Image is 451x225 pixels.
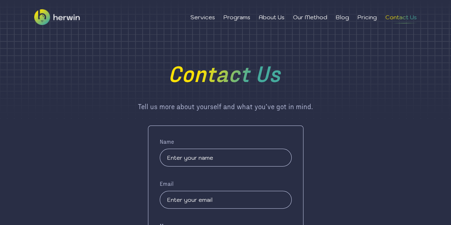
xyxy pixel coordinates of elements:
[160,191,292,209] input: Enter your email
[160,137,174,146] label: Name
[168,56,283,90] h1: Contact Us
[293,13,327,21] li: Our Method
[336,13,349,21] li: Blog
[224,13,250,21] li: Programs
[160,149,292,167] input: Enter your name
[190,13,215,21] li: Services
[259,13,285,21] li: About Us
[358,13,377,21] li: Pricing
[385,13,417,21] li: Contact Us
[79,101,372,111] div: Tell us more about yourself and what you’ve got in mind.
[160,179,174,188] label: Email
